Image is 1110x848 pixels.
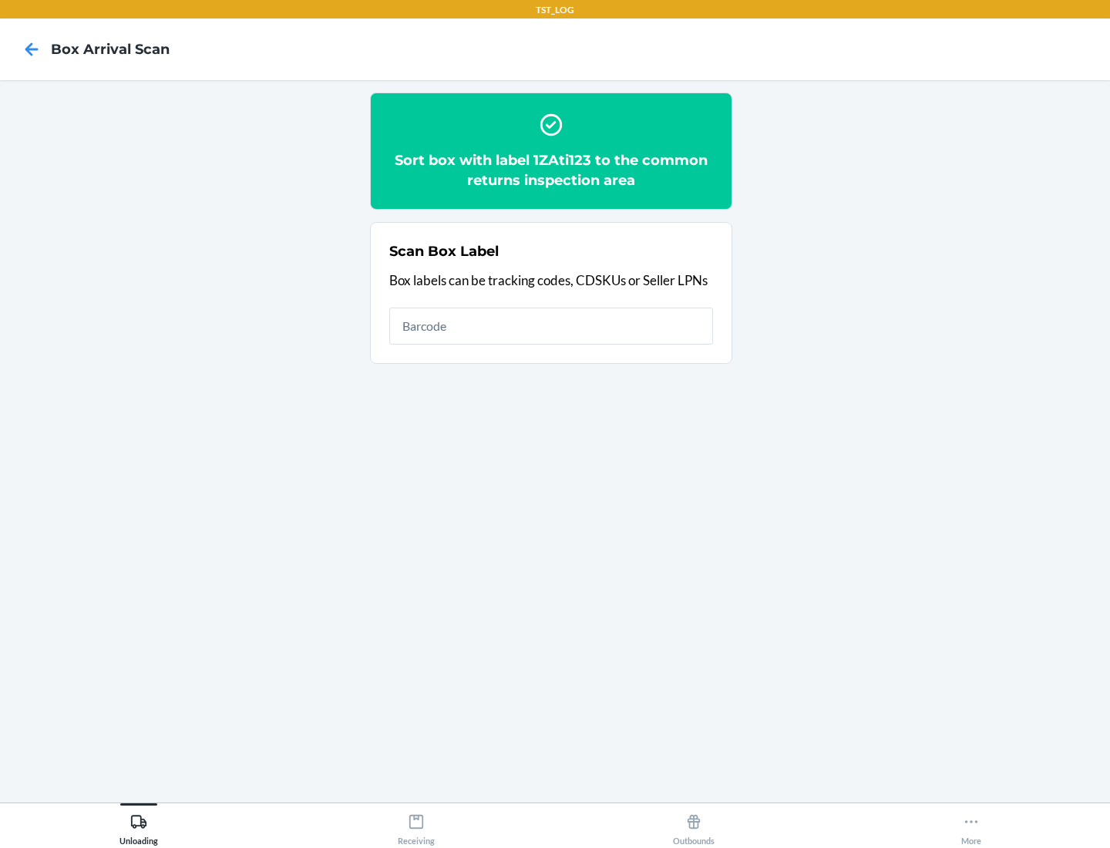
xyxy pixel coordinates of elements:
h2: Scan Box Label [389,241,499,261]
div: Receiving [398,807,435,846]
p: Box labels can be tracking codes, CDSKUs or Seller LPNs [389,271,713,291]
input: Barcode [389,308,713,345]
h2: Sort box with label 1ZAti123 to the common returns inspection area [389,150,713,190]
button: Receiving [277,803,555,846]
button: Outbounds [555,803,832,846]
div: More [961,807,981,846]
h4: Box Arrival Scan [51,39,170,59]
button: More [832,803,1110,846]
p: TST_LOG [536,3,574,17]
div: Unloading [119,807,158,846]
div: Outbounds [673,807,715,846]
